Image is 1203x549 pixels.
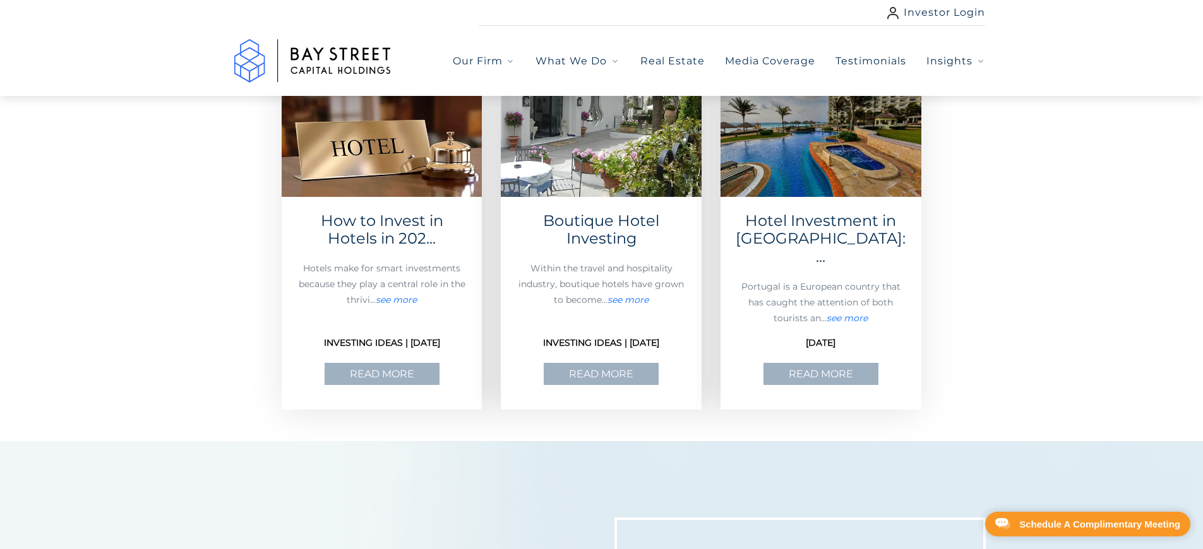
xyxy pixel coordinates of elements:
span: Insights [926,54,973,69]
span: | [625,336,627,349]
div: Schedule A Complimentary Meeting [1019,519,1180,529]
a: Hotel Investment in Portugal: An Investor's Guide [827,312,868,324]
a: Read More [544,363,659,385]
a: How to Invest in Hotels in 2024 [297,212,467,249]
button: What We Do [536,54,619,69]
a: Boutique Hotel Investing [516,212,686,249]
p: Within the travel and hospitality industry, boutique hotels have grown to become... [516,261,686,308]
p: Portugal is a European country that has caught the attention of both tourists an... [736,279,906,326]
img: How to Invest in Hotels in 2024 preview image [282,64,482,197]
span: | [405,336,408,349]
a: How to Invest in Hotels in 2024 [282,64,482,197]
a: Boutique Hotel Investing [607,294,649,305]
img: Boutique Hotel Investing preview image [501,64,702,197]
a: Hotel Investment in Portugal: An Investor's Guide [721,64,921,197]
a: Real Estate [640,54,705,69]
img: Logo [218,26,407,96]
span: Investing Ideas [324,337,403,348]
a: Boutique Hotel Investing [501,64,702,197]
a: Investor Login [887,5,986,20]
img: Hotel Investment in Portugal: An Investor's Guide preview image [721,64,921,197]
img: user icon [887,7,899,19]
span: [DATE] [410,336,440,349]
span: Our Firm [453,54,503,69]
button: Our Firm [453,54,515,69]
button: Insights [926,54,985,69]
a: Hotel Investment in Portugal: An Investor's Guide [736,212,906,266]
span: What We Do [536,54,607,69]
a: Read More [325,363,440,385]
a: Read More [763,363,878,385]
a: How to Invest in Hotels in 2024 [376,294,417,305]
p: Hotels make for smart investments because they play a central role in the thrivi... [297,261,467,308]
span: [DATE] [630,336,659,349]
a: Go to home page [218,26,407,96]
a: Media Coverage [725,54,815,69]
a: Testimonials [835,54,906,69]
span: Investing Ideas [543,337,622,348]
span: [DATE] [806,336,835,349]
